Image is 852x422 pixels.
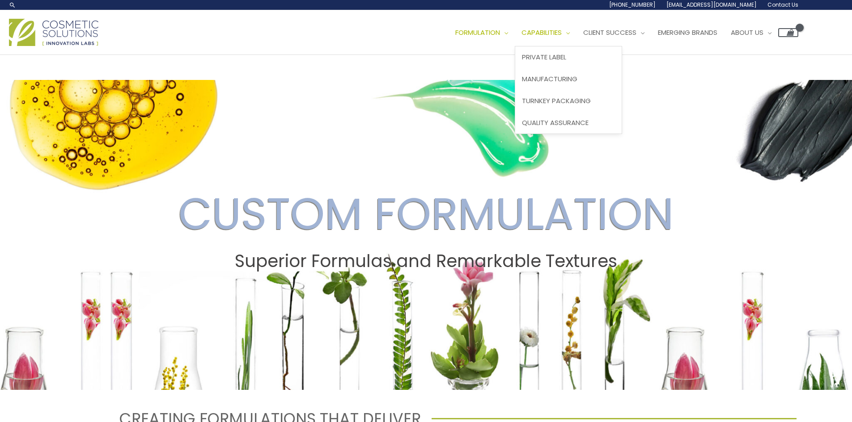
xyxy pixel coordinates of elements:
[666,1,757,8] span: [EMAIL_ADDRESS][DOMAIN_NAME]
[658,28,717,37] span: Emerging Brands
[9,19,98,46] img: Cosmetic Solutions Logo
[455,28,500,37] span: Formulation
[778,28,798,37] a: View Shopping Cart, empty
[8,251,844,272] h2: Superior Formulas and Remarkable Textures
[8,188,844,240] h2: CUSTOM FORMULATION
[583,28,636,37] span: Client Success
[515,46,622,68] a: Private Label
[515,19,576,46] a: Capabilities
[522,96,591,105] span: Turnkey Packaging
[449,19,515,46] a: Formulation
[522,118,589,127] span: Quality Assurance
[515,68,622,90] a: Manufacturing
[767,1,798,8] span: Contact Us
[442,19,798,46] nav: Site Navigation
[609,1,656,8] span: [PHONE_NUMBER]
[724,19,778,46] a: About Us
[9,1,16,8] a: Search icon link
[515,90,622,112] a: Turnkey Packaging
[515,112,622,134] a: Quality Assurance
[521,28,562,37] span: Capabilities
[522,74,577,84] span: Manufacturing
[522,52,566,62] span: Private Label
[731,28,763,37] span: About Us
[576,19,651,46] a: Client Success
[651,19,724,46] a: Emerging Brands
